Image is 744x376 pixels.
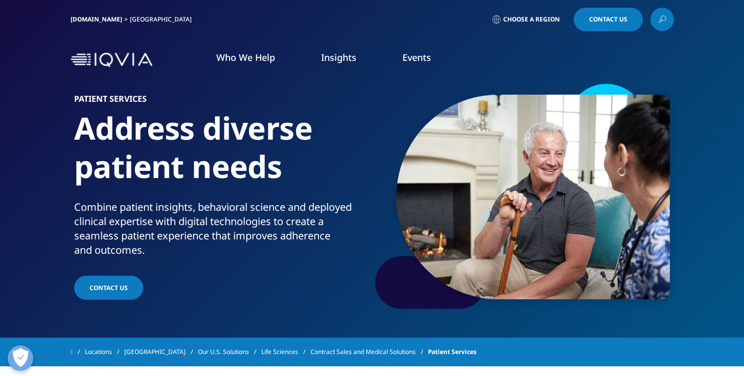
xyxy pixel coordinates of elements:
[156,36,674,84] nav: Primary
[8,345,33,371] button: Open Preferences
[71,15,122,24] a: [DOMAIN_NAME]
[85,343,124,361] a: Locations
[216,51,275,63] a: Who We Help
[261,343,310,361] a: Life Sciences
[198,343,261,361] a: Our U.S. Solutions
[396,95,670,299] img: 955_elderly-man-with-cane-chatting-with-female-nurse.jpg
[74,276,143,300] a: Contact Us
[428,343,477,361] span: Patient Services
[74,95,368,109] h6: Patient Services
[74,200,368,257] div: Combine patient insights, behavioral science and deployed clinical expertise with digital technol...
[503,15,560,24] span: Choose a Region
[124,343,198,361] a: [GEOGRAPHIC_DATA]
[130,15,196,24] div: [GEOGRAPHIC_DATA]
[310,343,428,361] a: Contract Sales and Medical Solutions
[71,53,152,68] img: IQVIA Healthcare Information Technology and Pharma Clinical Research Company
[74,109,368,200] h1: Address diverse patient needs
[589,16,627,23] span: Contact Us
[574,8,643,31] a: Contact Us
[321,51,356,63] a: Insights
[402,51,431,63] a: Events
[89,283,128,292] span: Contact Us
